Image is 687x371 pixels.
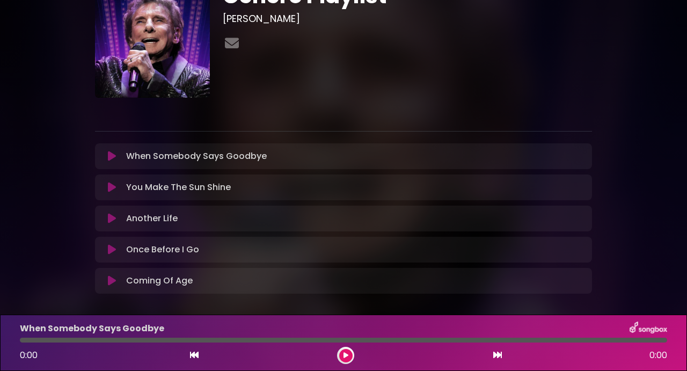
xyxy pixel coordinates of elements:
img: songbox-logo-white.png [630,322,667,336]
p: Another Life [126,212,178,225]
p: When Somebody Says Goodbye [126,150,267,163]
p: You Make The Sun Shine [126,181,231,194]
p: Once Before I Go [126,243,199,256]
p: When Somebody Says Goodbye [20,322,164,335]
h3: [PERSON_NAME] [223,13,593,25]
p: Coming Of Age [126,274,193,287]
